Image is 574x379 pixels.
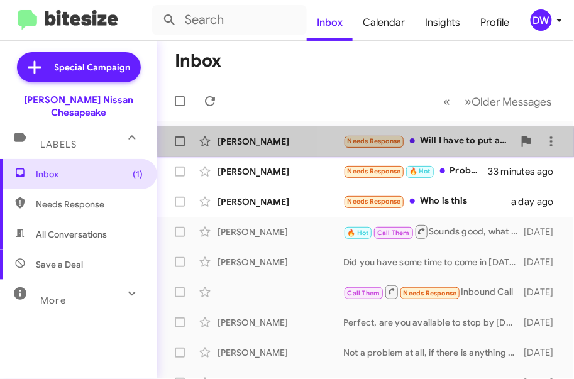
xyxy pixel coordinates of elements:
[457,89,559,114] button: Next
[343,164,488,179] div: Probably next week, my ship will go to the ocean [DATE]
[348,137,401,145] span: Needs Response
[377,229,410,237] span: Call Them
[404,289,457,297] span: Needs Response
[524,256,564,268] div: [DATE]
[343,194,511,209] div: Who is this
[415,4,471,41] a: Insights
[218,226,343,238] div: [PERSON_NAME]
[36,258,83,271] span: Save a Deal
[465,94,472,109] span: »
[343,134,514,148] div: Will I have to put anything else down with the assistance?
[307,4,353,41] a: Inbox
[353,4,415,41] a: Calendar
[55,61,131,74] span: Special Campaign
[348,197,401,206] span: Needs Response
[17,52,141,82] a: Special Campaign
[152,5,307,35] input: Search
[348,289,380,297] span: Call Them
[524,226,564,238] div: [DATE]
[218,135,343,148] div: [PERSON_NAME]
[36,168,143,180] span: Inbox
[36,198,143,211] span: Needs Response
[409,167,431,175] span: 🔥 Hot
[218,195,343,208] div: [PERSON_NAME]
[343,284,524,300] div: Inbound Call
[520,9,560,31] button: DW
[343,224,524,239] div: Sounds good, what time [DATE] should we be ready for you?
[472,95,551,109] span: Older Messages
[436,89,458,114] button: Previous
[524,316,564,329] div: [DATE]
[40,139,77,150] span: Labels
[343,346,524,359] div: Not a problem at all, if there is anything we can do for you please let us know.
[218,346,343,359] div: [PERSON_NAME]
[524,286,564,299] div: [DATE]
[40,295,66,306] span: More
[511,195,564,208] div: a day ago
[471,4,520,41] a: Profile
[218,165,343,178] div: [PERSON_NAME]
[348,229,369,237] span: 🔥 Hot
[175,51,221,71] h1: Inbox
[443,94,450,109] span: «
[343,256,524,268] div: Did you have some time to come in [DATE]?
[218,316,343,329] div: [PERSON_NAME]
[524,346,564,359] div: [DATE]
[36,228,107,241] span: All Conversations
[218,256,343,268] div: [PERSON_NAME]
[488,165,564,178] div: 33 minutes ago
[436,89,559,114] nav: Page navigation example
[348,167,401,175] span: Needs Response
[133,168,143,180] span: (1)
[531,9,552,31] div: DW
[343,316,524,329] div: Perfect, are you available to stop by [DATE] to see what we can offer you ?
